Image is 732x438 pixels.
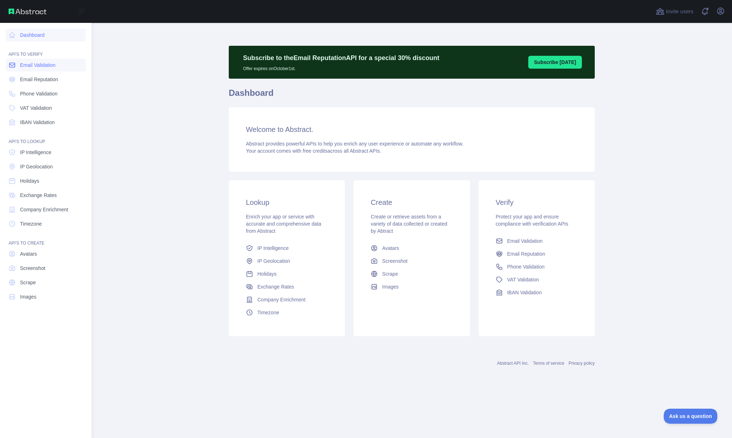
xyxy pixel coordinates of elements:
[243,63,439,72] p: Offer expires on October 1st.
[20,206,68,213] span: Company Enrichment
[6,146,86,159] a: IP Intelligence
[6,116,86,129] a: IBAN Validation
[6,276,86,289] a: Scrape
[493,247,580,260] a: Email Reputation
[20,177,39,184] span: Holidays
[246,148,381,154] span: Your account comes with across all Abstract APIs.
[382,270,398,277] span: Scrape
[6,59,86,72] a: Email Validation
[257,270,277,277] span: Holidays
[6,29,86,41] a: Dashboard
[507,263,545,270] span: Phone Validation
[243,267,331,280] a: Holidays
[20,192,57,199] span: Exchange Rates
[507,276,539,283] span: VAT Validation
[20,279,36,286] span: Scrape
[533,361,564,366] a: Terms of service
[368,267,455,280] a: Scrape
[654,6,695,17] button: Invite users
[6,43,86,57] div: API'S TO VERIFY
[20,250,37,257] span: Avatars
[20,90,58,97] span: Phone Validation
[246,141,464,147] span: Abstract provides powerful APIs to help you enrich any user experience or automate any workflow.
[6,130,86,144] div: API'S TO LOOKUP
[257,257,290,265] span: IP Geolocation
[382,257,407,265] span: Screenshot
[243,255,331,267] a: IP Geolocation
[20,76,58,83] span: Email Reputation
[507,237,543,245] span: Email Validation
[497,361,529,366] a: Abstract API Inc.
[528,56,582,69] button: Subscribe [DATE]
[20,61,55,69] span: Email Validation
[246,197,328,207] h3: Lookup
[6,102,86,114] a: VAT Validation
[6,73,86,86] a: Email Reputation
[20,220,42,227] span: Timezone
[368,280,455,293] a: Images
[6,262,86,275] a: Screenshot
[243,242,331,255] a: IP Intelligence
[243,280,331,293] a: Exchange Rates
[257,309,279,316] span: Timezone
[246,124,578,134] h3: Welcome to Abstract.
[6,247,86,260] a: Avatars
[507,289,542,296] span: IBAN Validation
[664,409,718,424] iframe: Toggle Customer Support
[20,293,36,300] span: Images
[20,265,45,272] span: Screenshot
[229,87,595,104] h1: Dashboard
[493,273,580,286] a: VAT Validation
[6,290,86,303] a: Images
[257,296,306,303] span: Company Enrichment
[6,87,86,100] a: Phone Validation
[243,53,439,63] p: Subscribe to the Email Reputation API for a special 30 % discount
[493,235,580,247] a: Email Validation
[6,174,86,187] a: Holidays
[569,361,595,366] a: Privacy policy
[20,119,55,126] span: IBAN Validation
[6,160,86,173] a: IP Geolocation
[257,245,289,252] span: IP Intelligence
[6,203,86,216] a: Company Enrichment
[371,214,447,234] span: Create or retrieve assets from a variety of data collected or created by Abtract
[382,245,399,252] span: Avatars
[6,217,86,230] a: Timezone
[6,189,86,202] a: Exchange Rates
[20,163,53,170] span: IP Geolocation
[243,293,331,306] a: Company Enrichment
[9,9,46,14] img: Abstract API
[496,214,568,227] span: Protect your app and ensure compliance with verification APIs
[20,149,51,156] span: IP Intelligence
[243,306,331,319] a: Timezone
[246,214,321,234] span: Enrich your app or service with accurate and comprehensive data from Abstract
[507,250,545,257] span: Email Reputation
[493,286,580,299] a: IBAN Validation
[493,260,580,273] a: Phone Validation
[666,8,693,16] span: Invite users
[368,255,455,267] a: Screenshot
[368,242,455,255] a: Avatars
[257,283,294,290] span: Exchange Rates
[496,197,578,207] h3: Verify
[371,197,452,207] h3: Create
[6,232,86,246] div: API'S TO CREATE
[20,104,52,112] span: VAT Validation
[382,283,399,290] span: Images
[303,148,327,154] span: free credits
